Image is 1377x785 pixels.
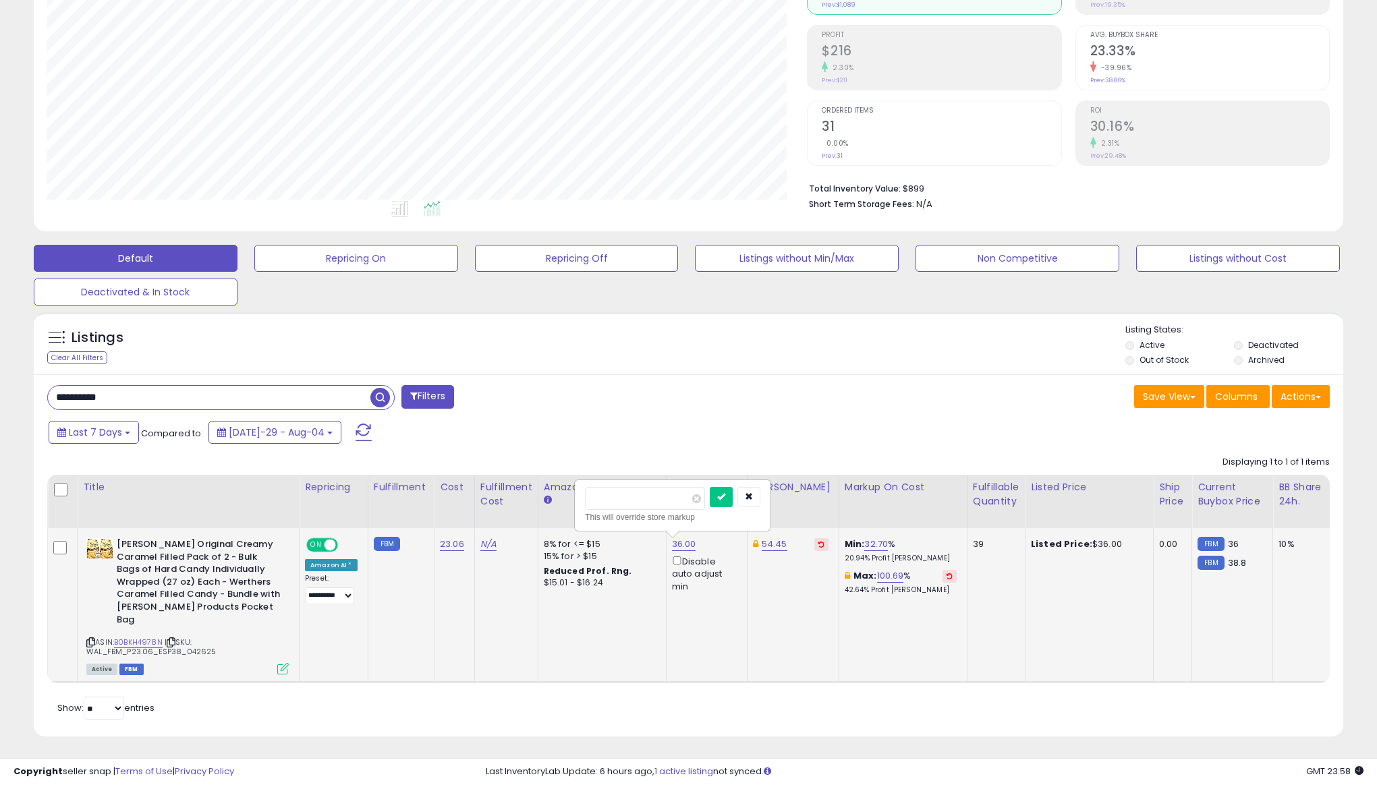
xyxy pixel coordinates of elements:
div: Preset: [305,574,358,604]
p: 20.94% Profit [PERSON_NAME] [845,554,957,563]
a: 100.69 [877,569,904,583]
div: Fulfillment [374,480,428,494]
button: Listings without Cost [1136,245,1340,272]
div: Markup on Cost [845,480,961,494]
small: 2.30% [828,63,854,73]
button: Listings without Min/Max [695,245,899,272]
div: $36.00 [1031,538,1143,550]
div: BB Share 24h. [1278,480,1328,508]
span: 38.8 [1228,556,1247,569]
b: Short Term Storage Fees: [809,198,914,210]
span: Last 7 Days [69,426,122,439]
span: Compared to: [141,427,203,440]
small: 0.00% [822,138,849,148]
a: Privacy Policy [175,765,234,778]
small: Prev: 38.86% [1090,76,1125,84]
a: N/A [480,537,497,551]
h5: Listings [72,328,123,347]
small: Amazon Fees. [544,494,552,506]
a: 32.70 [864,537,888,551]
span: | SKU: WAL_FBM_P23.06_ESP38_042625 [86,637,217,657]
div: This will override store markup [585,511,760,524]
div: 15% for > $15 [544,550,656,562]
div: Displaying 1 to 1 of 1 items [1223,456,1330,469]
h2: 23.33% [1090,43,1329,61]
button: [DATE]-29 - Aug-04 [208,421,341,444]
div: Amazon Fees [544,480,661,494]
strong: Copyright [13,765,63,778]
div: Fulfillment Cost [480,480,532,508]
div: Ship Price [1159,480,1186,508]
label: Deactivated [1248,339,1299,351]
span: [DATE]-29 - Aug-04 [229,426,325,439]
div: 39 [973,538,1015,550]
small: Prev: $1,089 [822,1,855,9]
a: 54.45 [762,537,787,551]
span: N/A [916,198,932,210]
div: Fulfillable Quantity [973,480,1019,508]
span: Columns [1215,390,1258,403]
div: % [845,538,957,563]
div: Repricing [305,480,362,494]
div: 0.00 [1159,538,1181,550]
a: 1 active listing [654,765,713,778]
div: $15.01 - $16.24 [544,577,656,589]
small: 2.31% [1096,138,1120,148]
li: $899 [809,179,1320,196]
b: Total Inventory Value: [809,183,901,194]
a: B0BKH4978N [114,637,163,648]
div: Last InventoryLab Update: 6 hours ago, not synced. [486,765,1364,778]
div: Current Buybox Price [1198,480,1267,508]
small: Prev: 29.48% [1090,152,1126,160]
span: OFF [336,540,358,551]
button: Columns [1206,385,1270,408]
button: Filters [401,385,454,409]
small: Prev: 19.35% [1090,1,1125,9]
div: Cost [440,480,469,494]
div: Listed Price [1031,480,1148,494]
label: Out of Stock [1140,354,1189,366]
a: 23.06 [440,537,464,551]
th: The percentage added to the cost of goods (COGS) that forms the calculator for Min & Max prices. [839,475,967,528]
button: Repricing On [254,245,458,272]
small: FBM [374,537,400,551]
span: 36 [1228,537,1239,550]
div: Clear All Filters [47,351,107,364]
p: 42.64% Profit [PERSON_NAME] [845,585,957,595]
a: Terms of Use [115,765,173,778]
div: 8% for <= $15 [544,538,656,550]
b: [PERSON_NAME] Original Creamy Caramel Filled Pack of 2 - Bulk Bags of Hard Candy Individually Wra... [117,538,281,629]
div: [PERSON_NAME] [753,480,833,494]
button: Default [34,245,237,272]
span: FBM [119,664,144,675]
button: Non Competitive [916,245,1119,272]
b: Reduced Prof. Rng. [544,565,632,577]
span: ON [308,540,325,551]
b: Listed Price: [1031,537,1092,550]
label: Archived [1248,354,1285,366]
button: Save View [1134,385,1204,408]
span: Avg. Buybox Share [1090,32,1329,39]
button: Last 7 Days [49,421,139,444]
div: Title [83,480,293,494]
small: -39.96% [1096,63,1132,73]
div: 10% [1278,538,1323,550]
span: Ordered Items [822,107,1061,115]
p: Listing States: [1125,324,1343,337]
span: Profit [822,32,1061,39]
span: 2025-08-12 23:58 GMT [1306,765,1364,778]
span: All listings currently available for purchase on Amazon [86,664,117,675]
div: ASIN: [86,538,289,673]
small: FBM [1198,537,1224,551]
label: Active [1140,339,1164,351]
a: 36.00 [672,537,696,551]
button: Actions [1272,385,1330,408]
small: FBM [1198,556,1224,570]
span: ROI [1090,107,1329,115]
b: Min: [845,537,865,550]
small: Prev: 31 [822,152,843,160]
h2: $216 [822,43,1061,61]
h2: 30.16% [1090,119,1329,137]
span: Show: entries [57,701,154,714]
div: Amazon AI * [305,559,358,571]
